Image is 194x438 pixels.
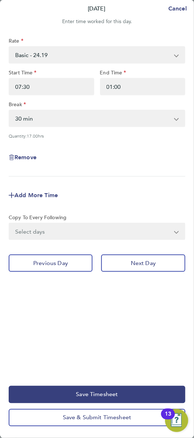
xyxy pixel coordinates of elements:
div: Quantity: hrs [9,133,185,139]
span: Previous Day [33,260,68,267]
button: Next Day [101,255,185,272]
p: [DATE] [88,4,105,13]
label: End Time [100,69,126,78]
label: Start Time [9,69,37,78]
div: 13 [165,414,171,424]
label: Copy To Every Following [9,214,66,223]
label: Break [9,101,26,110]
button: Save & Submit Timesheet [9,409,185,426]
button: Remove [9,155,36,160]
button: Save Timesheet [9,386,185,403]
button: Cancel [157,1,194,16]
span: 17.00 [27,133,38,139]
span: Add More Time [14,192,58,199]
input: E.g. 08:00 [9,78,94,95]
span: Save Timesheet [76,391,118,398]
span: Cancel [166,5,187,12]
span: Save & Submit Timesheet [63,414,132,421]
button: Open Resource Center, 13 new notifications [165,409,188,432]
button: Add More Time [9,192,58,198]
label: Rate [9,38,23,46]
input: E.g. 18:00 [100,78,186,95]
span: Next Day [131,260,156,267]
button: Previous Day [9,255,92,272]
span: Remove [14,154,36,161]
